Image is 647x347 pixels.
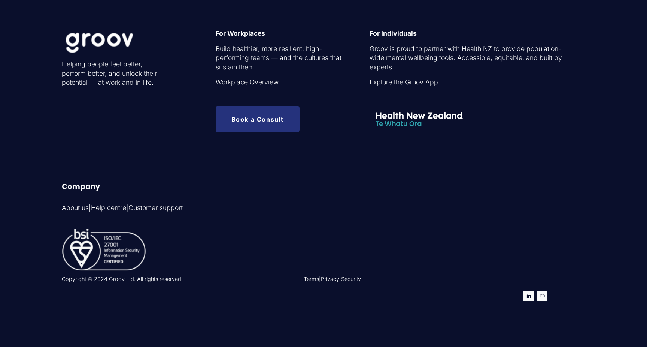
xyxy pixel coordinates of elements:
p: Copyright © 2024 Groov Ltd. All rights reserved [62,275,321,283]
a: Terms [304,275,319,283]
a: Book a Consult [216,106,300,132]
p: Groov is proud to partner with Health NZ to provide population-wide mental wellbeing tools. Acces... [370,44,563,72]
a: Customer support [128,203,183,213]
a: Security [341,275,361,283]
p: | | [62,203,321,213]
a: LinkedIn [523,291,534,301]
a: Workplace Overview [216,78,279,87]
a: Privacy [321,275,339,283]
strong: For Workplaces [216,29,265,37]
strong: Company [62,182,100,192]
a: About us [62,203,89,213]
p: | | [304,275,476,283]
p: Build healthier, more resilient, high-performing teams — and the cultures that sustain them. [216,44,343,72]
a: Help centre [91,203,126,213]
strong: For Individuals [370,29,417,37]
a: Explore the Groov App [370,78,438,87]
p: Helping people feel better, perform better, and unlock their potential — at work and in life. [62,60,168,87]
a: URL [537,291,547,301]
